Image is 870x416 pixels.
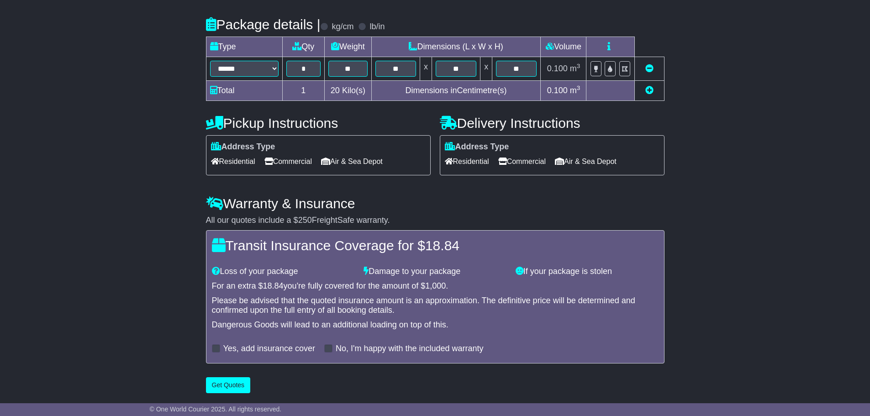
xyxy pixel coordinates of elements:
span: m [570,64,580,73]
span: 0.100 [547,86,568,95]
label: lb/in [369,22,385,32]
span: 1,000 [425,281,446,290]
td: Kilo(s) [325,81,372,101]
span: 0.100 [547,64,568,73]
div: Dangerous Goods will lead to an additional loading on top of this. [212,320,659,330]
label: Address Type [211,142,275,152]
div: Loss of your package [207,267,359,277]
label: No, I'm happy with the included warranty [336,344,484,354]
td: x [480,57,492,81]
div: All our quotes include a $ FreightSafe warranty. [206,216,664,226]
label: Address Type [445,142,509,152]
td: Dimensions (L x W x H) [371,37,541,57]
div: Please be advised that the quoted insurance amount is an approximation. The definitive price will... [212,296,659,316]
td: Volume [541,37,586,57]
td: Total [206,81,282,101]
h4: Warranty & Insurance [206,196,664,211]
span: 18.84 [425,238,459,253]
h4: Package details | [206,17,321,32]
span: Commercial [264,154,312,169]
span: 250 [298,216,312,225]
span: m [570,86,580,95]
td: Dimensions in Centimetre(s) [371,81,541,101]
td: 1 [282,81,325,101]
div: Damage to your package [359,267,511,277]
sup: 3 [577,84,580,91]
div: For an extra $ you're fully covered for the amount of $ . [212,281,659,291]
td: Weight [325,37,372,57]
button: Get Quotes [206,377,251,393]
span: © One World Courier 2025. All rights reserved. [150,405,282,413]
td: Qty [282,37,325,57]
a: Remove this item [645,64,654,73]
label: kg/cm [332,22,353,32]
td: x [420,57,432,81]
h4: Transit Insurance Coverage for $ [212,238,659,253]
sup: 3 [577,63,580,69]
span: Air & Sea Depot [321,154,383,169]
span: Residential [211,154,255,169]
span: 20 [331,86,340,95]
span: 18.84 [263,281,284,290]
div: If your package is stolen [511,267,663,277]
td: Type [206,37,282,57]
h4: Delivery Instructions [440,116,664,131]
a: Add new item [645,86,654,95]
h4: Pickup Instructions [206,116,431,131]
span: Residential [445,154,489,169]
span: Air & Sea Depot [555,154,617,169]
span: Commercial [498,154,546,169]
label: Yes, add insurance cover [223,344,315,354]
